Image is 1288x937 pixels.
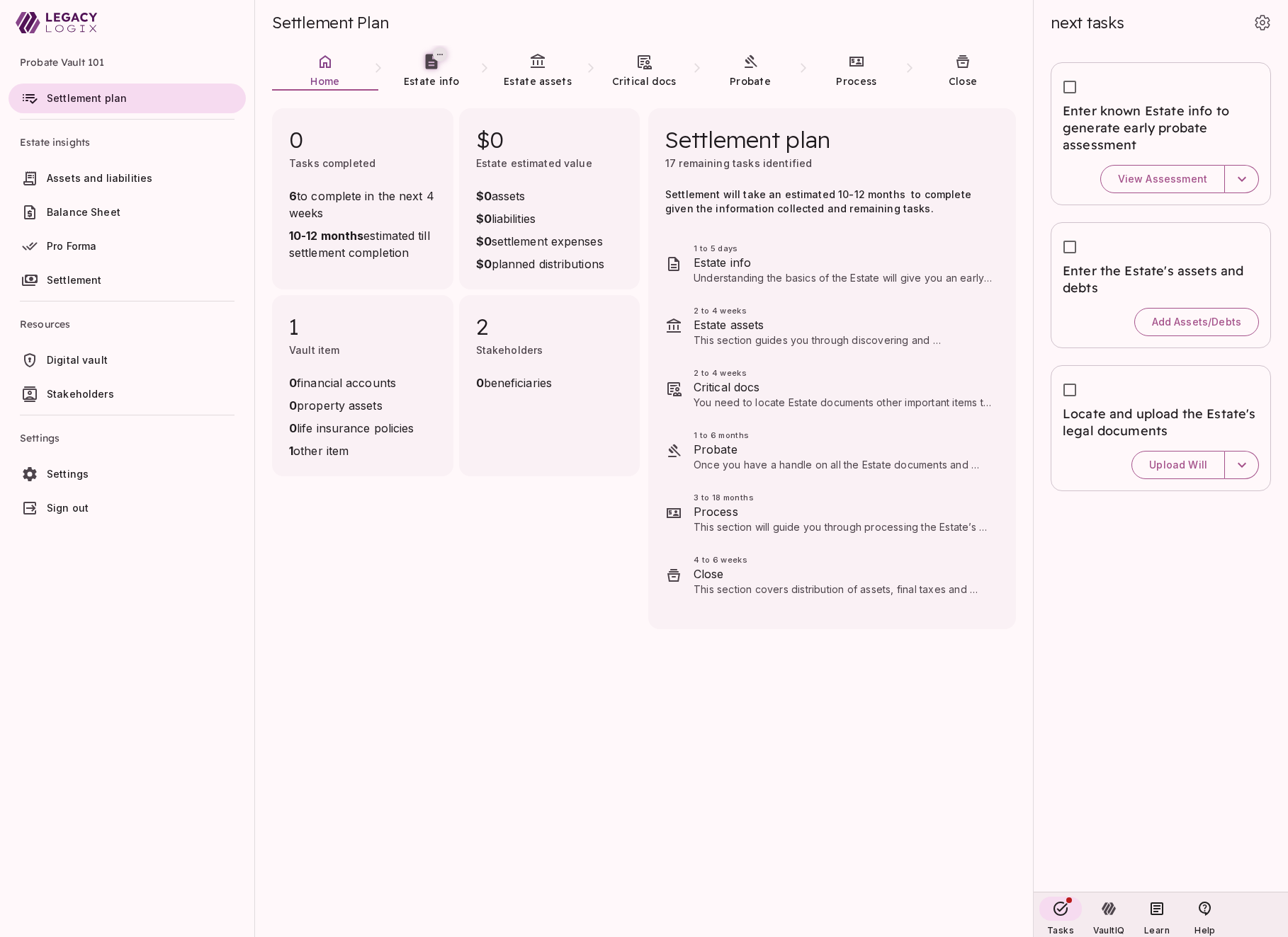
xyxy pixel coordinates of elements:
span: 2 [476,312,623,340]
span: This section will guide you through processing the Estate’s assets. Tasks related to your specifi... [694,521,993,575]
span: Probate [730,75,771,88]
span: Digital vault [47,354,108,366]
span: Close [949,75,978,88]
span: beneficiaries [476,374,552,391]
span: Enter known Estate info to generate early probate assessment [1063,103,1259,154]
span: Estate estimated value [476,157,592,169]
strong: 0 [476,376,484,390]
span: Stakeholders [47,388,114,400]
span: Settings [47,468,89,480]
span: Sign out [47,502,89,514]
div: 4 to 6 weeksCloseThis section covers distribution of assets, final taxes and accounting, and how ... [648,544,1016,607]
span: Stakeholders [476,344,543,356]
span: Probate Vault 101 [20,45,235,79]
span: Estate info [404,75,459,88]
div: Enter known Estate info to generate early probate assessmentView Assessment [1051,62,1271,205]
a: Balance Sheet [9,197,246,227]
span: next tasks [1051,13,1124,33]
span: 0 [289,125,436,154]
span: property assets [289,397,414,414]
span: 2 to 4 weeks [694,305,993,316]
strong: $0 [476,212,492,226]
span: Settlement [47,274,102,286]
span: planned distributions [476,255,604,272]
span: Estate info [694,254,993,271]
strong: $0 [476,234,492,248]
span: Learn [1144,925,1170,936]
span: Critical docs [694,379,993,396]
strong: 0 [289,421,297,435]
div: 1 to 5 daysEstate infoUnderstanding the basics of the Estate will give you an early perspective o... [648,233,1016,295]
span: Upload Will [1149,459,1207,471]
div: Locate and upload the Estate's legal documentsUpload Will [1051,365,1271,491]
span: 1 to 5 days [694,243,993,254]
span: Help [1194,925,1215,936]
span: Home [310,75,339,88]
a: Pro Forma [9,231,246,261]
a: Settings [9,459,246,489]
span: Tasks [1047,925,1074,936]
div: $0Estate estimated value$0assets$0liabilities$0settlement expenses$0planned distributions [459,108,640,289]
span: Pro Forma [47,240,96,252]
div: Enter the Estate's assets and debtsAdd Assets/Debts [1051,222,1271,348]
span: other item [289,442,414,459]
span: Locate and upload the Estate's legal documents [1063,406,1259,439]
strong: 10-12 months [289,229,363,243]
span: This section guides you through discovering and documenting the deceased's financial assets and l... [694,334,992,431]
span: estimated till settlement completion [289,227,436,261]
span: assets [476,188,604,205]
span: 4 to 6 weeks [694,554,993,565]
strong: $0 [476,257,492,271]
strong: 6 [289,189,297,203]
a: Settlement [9,265,246,295]
div: 2Stakeholders0beneficiaries [459,295,640,476]
span: Settings [20,421,235,455]
span: Process [694,503,993,520]
span: Estate assets [504,75,572,88]
span: liabilities [476,210,604,227]
span: to complete in the next 4 weeks [289,188,436,222]
span: VaultIQ [1093,925,1124,936]
span: Settlement will take an estimated 10-12 months to complete given the information collected and re... [665,188,974,214]
span: 2 to 4 weeks [694,367,993,379]
div: 1 to 6 monthsProbateOnce you have a handle on all the Estate documents and assets, you can make a... [648,420,1016,482]
div: 2 to 4 weeksEstate assetsThis section guides you through discovering and documenting the deceased... [648,295,1016,357]
span: 17 remaining tasks identified [665,157,812,169]
strong: 0 [289,376,297,390]
a: Sign out [9,493,246,523]
span: 3 to 18 months [694,492,993,503]
div: 2 to 4 weeksCritical docsYou need to locate Estate documents other important items to settle the ... [648,357,1016,420]
span: You need to locate Estate documents other important items to settle the Estate, such as insurance... [694,396,993,465]
span: Settlement Plan [272,13,388,33]
span: This section covers distribution of assets, final taxes and accounting, and how to wrap things up... [694,583,993,652]
span: 1 to 6 months [694,430,993,441]
strong: 1 [289,444,293,458]
span: Enter the Estate's assets and debts [1063,263,1259,297]
strong: $0 [476,189,492,203]
span: financial accounts [289,374,414,391]
span: Estate insights [20,125,235,159]
div: 0Tasks completed6to complete in the next 4 weeks10-12 monthsestimated till settlement completion [272,108,453,289]
span: Tasks completed [289,157,375,169]
a: Stakeholders [9,379,246,409]
span: Resources [20,307,235,341]
a: Digital vault [9,345,246,375]
span: Estate assets [694,316,993,333]
div: 1Vault item0financial accounts0property assets0life insurance policies1other item [272,295,453,476]
span: Vault item [289,344,340,356]
div: 3 to 18 monthsProcessThis section will guide you through processing the Estate’s assets. Tasks re... [648,482,1016,544]
span: Once you have a handle on all the Estate documents and assets, you can make a final determination... [694,459,993,584]
span: settlement expenses [476,233,604,250]
span: Process [836,75,876,88]
span: Critical docs [612,75,677,88]
a: Assets and liabilities [9,163,246,193]
span: View Assessment [1118,173,1207,185]
span: Settlement plan [665,125,830,154]
span: Balance Sheet [47,206,120,218]
span: 1 [289,312,436,340]
button: Add Assets/Debts [1134,308,1259,336]
span: Assets and liabilities [47,172,152,184]
span: Close [694,565,993,582]
p: Understanding the basics of the Estate will give you an early perspective on what’s in store for ... [694,271,993,285]
span: Probate [694,441,993,458]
